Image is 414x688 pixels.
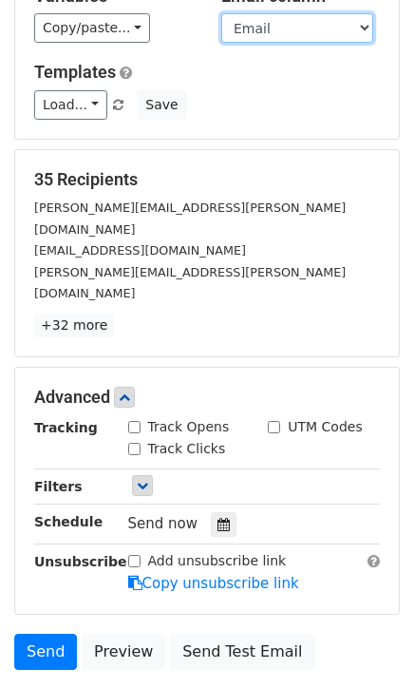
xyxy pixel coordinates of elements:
[288,417,362,437] label: UTM Codes
[34,265,346,301] small: [PERSON_NAME][EMAIL_ADDRESS][PERSON_NAME][DOMAIN_NAME]
[34,387,380,408] h5: Advanced
[34,554,127,569] strong: Unsubscribe
[34,420,98,435] strong: Tracking
[34,169,380,190] h5: 35 Recipients
[34,243,246,258] small: [EMAIL_ADDRESS][DOMAIN_NAME]
[148,551,287,571] label: Add unsubscribe link
[34,90,107,120] a: Load...
[34,201,346,237] small: [PERSON_NAME][EMAIL_ADDRESS][PERSON_NAME][DOMAIN_NAME]
[148,417,230,437] label: Track Opens
[137,90,186,120] button: Save
[128,515,198,532] span: Send now
[34,479,83,494] strong: Filters
[148,439,226,459] label: Track Clicks
[34,62,116,82] a: Templates
[34,13,150,43] a: Copy/paste...
[319,597,414,688] iframe: Chat Widget
[82,634,165,670] a: Preview
[14,634,77,670] a: Send
[128,575,299,592] a: Copy unsubscribe link
[34,514,103,529] strong: Schedule
[170,634,314,670] a: Send Test Email
[34,314,114,337] a: +32 more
